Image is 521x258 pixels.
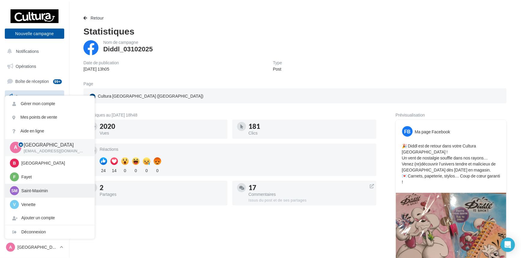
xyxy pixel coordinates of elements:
a: Mes points de vente [5,111,95,124]
div: 0 [143,166,150,174]
button: Retour [83,14,106,22]
div: Réactions [100,147,372,151]
div: 0 [154,166,161,174]
div: Statistiques [83,26,507,35]
div: Commentaires [248,192,372,196]
div: Open Intercom Messenger [501,238,515,252]
button: Notifications [4,45,63,58]
a: A [GEOGRAPHIC_DATA] [5,241,64,253]
button: Nouvelle campagne [5,29,64,39]
a: Gérer mon compte [5,97,95,111]
a: Cultura [GEOGRAPHIC_DATA] ([GEOGRAPHIC_DATA]) [88,92,226,101]
a: Boîte de réception99+ [4,75,65,88]
div: Prévisualisation [396,113,507,117]
div: Diddl_03102025 [103,46,153,52]
div: 2 [100,184,223,191]
span: Opérations [16,64,36,69]
a: Opérations [4,60,65,73]
span: B [13,160,16,166]
p: [GEOGRAPHIC_DATA] [24,141,85,148]
div: 24 [100,166,107,174]
div: 99+ [53,79,62,84]
div: 0 [132,166,140,174]
div: Issus du post et de ses partages [248,198,372,203]
a: Médiathèque [4,105,65,118]
div: FB [402,126,413,137]
span: Retour [91,15,104,20]
span: A [14,144,17,151]
span: Campagnes [15,94,38,99]
div: Clics [248,131,372,135]
span: V [13,202,16,208]
div: Type [273,61,282,65]
p: [GEOGRAPHIC_DATA] [21,160,87,166]
span: F [13,174,16,180]
p: [EMAIL_ADDRESS][DOMAIN_NAME] [24,148,85,154]
div: Vues [100,131,223,135]
div: 0 [121,166,129,174]
a: Calendrier [4,120,65,133]
p: Saint-Maximin [21,188,87,194]
div: Ma page Facebook [415,129,450,135]
div: 17 [248,184,372,191]
span: SM [11,188,18,194]
a: Campagnes [4,90,65,103]
p: 🎉 Diddl est de retour dans votre Cultura [GEOGRAPHIC_DATA] ! Un vent de nostalgie souffle dans no... [402,143,500,185]
div: 181 [248,123,372,130]
div: Ajouter un compte [5,211,95,225]
div: 14 [110,166,118,174]
span: Boîte de réception [15,79,49,84]
div: Déconnexion [5,225,95,239]
div: Cultura [GEOGRAPHIC_DATA] ([GEOGRAPHIC_DATA]) [88,92,205,101]
div: Page [83,82,98,86]
div: Post [273,66,282,72]
div: Statistiques au [DATE] 18h48 [83,113,376,117]
p: Venette [21,202,87,208]
span: A [9,244,12,250]
div: 2020 [100,123,223,130]
a: Aide en ligne [5,124,95,138]
div: [DATE] 13h05 [83,66,119,72]
div: Nom de campagne [103,40,153,44]
span: Notifications [16,49,39,54]
div: Date de publication [83,61,119,65]
div: Partages [100,192,223,196]
p: Fayet [21,174,87,180]
p: [GEOGRAPHIC_DATA] [17,244,57,250]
